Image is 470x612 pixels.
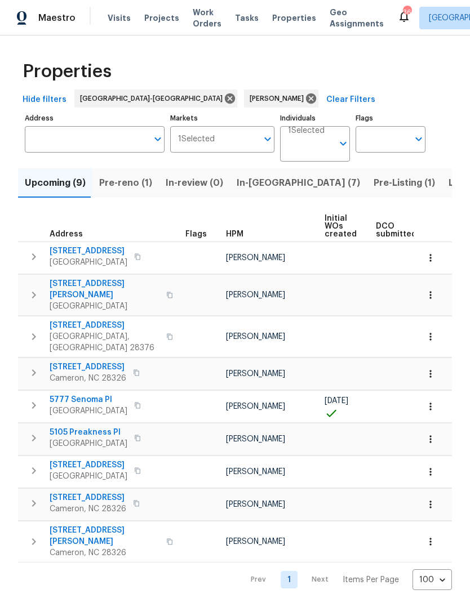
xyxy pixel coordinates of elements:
nav: Pagination Navigation [240,569,452,590]
span: [STREET_ADDRESS][PERSON_NAME] [50,278,159,301]
label: Markets [170,115,275,122]
span: [PERSON_NAME] [226,468,285,476]
button: Open [335,136,351,151]
span: Properties [272,12,316,24]
div: [PERSON_NAME] [244,90,318,108]
span: Tasks [235,14,259,22]
button: Clear Filters [322,90,380,110]
span: [PERSON_NAME] [226,291,285,299]
span: [GEOGRAPHIC_DATA] [50,405,127,417]
span: In-[GEOGRAPHIC_DATA] (7) [237,175,360,191]
span: Cameron, NC 28326 [50,503,126,515]
span: Address [50,230,83,238]
span: DCO submitted [376,222,416,238]
span: Flags [185,230,207,238]
p: Items Per Page [343,574,399,586]
span: [PERSON_NAME] [226,254,285,262]
span: [GEOGRAPHIC_DATA] [50,257,127,268]
span: Maestro [38,12,76,24]
span: Geo Assignments [330,7,384,29]
span: [PERSON_NAME] [226,538,285,546]
div: 100 [413,565,452,595]
span: 5777 Senoma Pl [50,394,127,405]
span: Projects [144,12,179,24]
span: Upcoming (9) [25,175,86,191]
span: Visits [108,12,131,24]
span: [STREET_ADDRESS] [50,320,159,331]
button: Open [260,131,276,147]
span: Properties [23,66,112,77]
span: [GEOGRAPHIC_DATA], [GEOGRAPHIC_DATA] 28376 [50,331,159,354]
button: Hide filters [18,90,71,110]
label: Address [25,115,165,122]
span: [STREET_ADDRESS] [50,492,126,503]
div: [GEOGRAPHIC_DATA]-[GEOGRAPHIC_DATA] [74,90,237,108]
span: [DATE] [325,397,348,405]
span: [PERSON_NAME] [226,403,285,410]
span: 5105 Preakness Pl [50,427,127,438]
button: Open [411,131,427,147]
span: 1 Selected [288,126,325,136]
span: 1 Selected [178,135,215,144]
span: Initial WOs created [325,215,357,238]
span: Pre-reno (1) [99,175,152,191]
span: [STREET_ADDRESS] [50,459,127,471]
span: [PERSON_NAME] [226,501,285,508]
span: Work Orders [193,7,221,29]
span: Cameron, NC 28326 [50,547,159,559]
span: Cameron, NC 28326 [50,373,126,384]
span: Hide filters [23,93,66,107]
span: [STREET_ADDRESS] [50,361,126,373]
span: [GEOGRAPHIC_DATA] [50,301,159,312]
span: [PERSON_NAME] [226,370,285,378]
span: HPM [226,230,243,238]
span: [PERSON_NAME] [250,93,308,104]
label: Individuals [280,115,350,122]
span: Clear Filters [326,93,375,107]
span: [GEOGRAPHIC_DATA] [50,438,127,449]
a: Goto page 1 [281,571,298,588]
span: In-review (0) [166,175,223,191]
button: Open [150,131,166,147]
span: [PERSON_NAME] [226,435,285,443]
span: [PERSON_NAME] [226,333,285,341]
span: [STREET_ADDRESS] [50,245,127,257]
span: Pre-Listing (1) [374,175,435,191]
div: 36 [403,7,411,18]
span: [GEOGRAPHIC_DATA] [50,471,127,482]
span: [GEOGRAPHIC_DATA]-[GEOGRAPHIC_DATA] [80,93,227,104]
span: [STREET_ADDRESS][PERSON_NAME] [50,525,159,547]
label: Flags [356,115,425,122]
